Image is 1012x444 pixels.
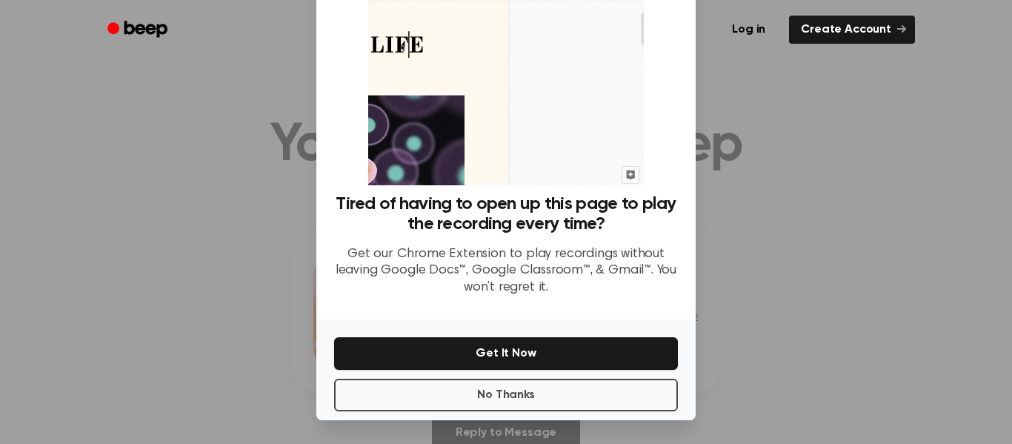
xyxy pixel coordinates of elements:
[334,337,678,370] button: Get It Now
[789,16,915,44] a: Create Account
[717,13,780,47] a: Log in
[97,16,181,44] a: Beep
[334,194,678,234] h3: Tired of having to open up this page to play the recording every time?
[334,246,678,296] p: Get our Chrome Extension to play recordings without leaving Google Docs™, Google Classroom™, & Gm...
[334,379,678,411] button: No Thanks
